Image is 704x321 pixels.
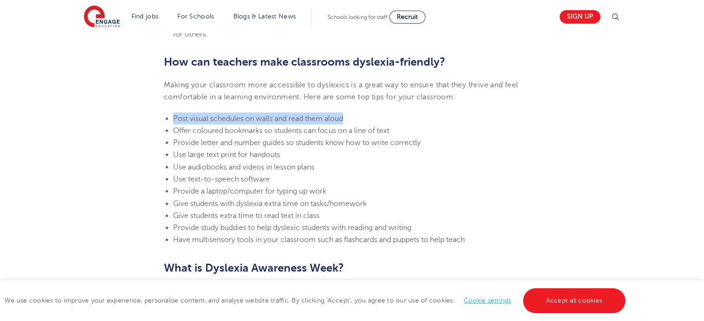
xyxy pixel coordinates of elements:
span: We use cookies to improve your experience, personalise content, and analyse website traffic. By c... [5,297,628,304]
a: Blogs & Latest News [233,13,296,20]
span: Give students with dyslexia extra time on tasks/homework [173,200,367,208]
span: Provide study buddies to help dyslexic students with reading and writing [173,224,411,232]
span: meet regularly with parents to discuss how their child is doing in school and ask about any strat... [173,6,539,38]
a: Find jobs [131,13,159,20]
a: Recruit [389,11,425,24]
span: Use text-to-speech software [173,175,270,183]
span: Use large text print for handouts [173,151,280,159]
span: Provide letter and number guides so students know how to write correctly [173,139,421,147]
img: Engage Education [84,6,120,29]
span: Have multisensory tools in your classroom such as flashcards and puppets to help teach [173,236,465,244]
span: Provide a laptop/computer for typing up work [173,187,326,195]
span: Recruit [397,13,418,20]
span: Give students extra time to read text in class [173,212,319,220]
span: Making your classroom more accessible to dyslexics is a great way to ensure that they thrive and ... [164,81,518,101]
b: What is Dyslexia Awareness Week? [164,261,344,274]
a: Sign up [560,10,600,24]
a: Cookie settings [464,297,511,304]
span: Offer coloured bookmarks so students can focus on a line of text [173,127,389,135]
a: For Schools [177,13,214,20]
b: How can teachers make classrooms dyslexia-friendly? [164,55,445,68]
a: Accept all cookies [523,288,626,313]
span: Use audiobooks and videos in lesson plans [173,163,314,171]
span: Post visual schedules on walls and read them aloud [173,115,343,123]
span: Schools looking for staff [328,14,387,20]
